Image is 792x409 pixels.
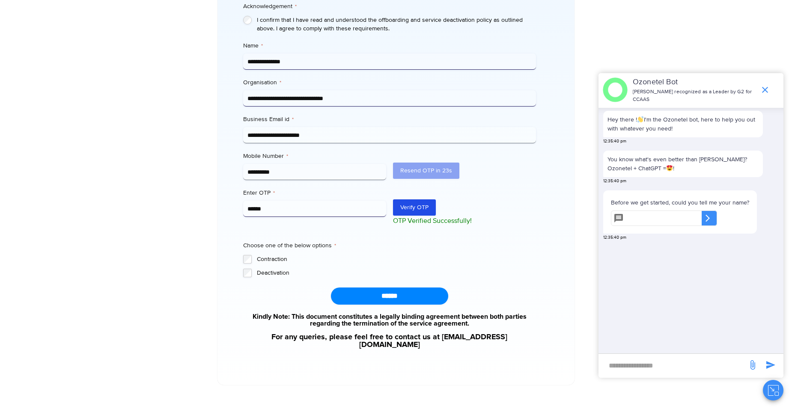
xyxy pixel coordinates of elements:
img: 👋 [637,116,643,122]
p: Hey there ! I'm the Ozonetel bot, here to help you out with whatever you need! [607,115,759,133]
p: OTP Verified Successfully! [393,216,536,226]
img: header [603,77,628,102]
div: new-msg-input [603,358,743,373]
legend: Acknowledgement [243,2,297,11]
p: You know what's even better than [PERSON_NAME]? Ozonetel + ChatGPT = ! [607,155,759,173]
span: send message [762,356,779,373]
label: Deactivation [257,269,536,277]
a: Kindly Note: This document constitutes a legally binding agreement between both parties regarding... [243,313,536,327]
a: For any queries, please feel free to contact us at [EMAIL_ADDRESS][DOMAIN_NAME] [243,333,536,349]
label: Enter OTP [243,189,386,197]
label: Name [243,41,536,50]
legend: Choose one of the below options [243,241,336,250]
button: Resend OTP in 23s [393,163,459,179]
button: Close chat [763,380,783,400]
span: send message [744,356,761,373]
p: Ozonetel Bot [633,77,756,88]
span: 12:35:40 pm [603,178,626,184]
img: 😍 [667,165,673,171]
label: Contraction [257,255,536,264]
span: 12:35:40 pm [603,234,626,241]
p: Before we get started, could you tell me your name? [611,198,749,207]
span: 12:35:40 pm [603,138,626,145]
label: Mobile Number [243,152,386,160]
span: end chat or minimize [756,81,774,98]
label: I confirm that I have read and understood the offboarding and service deactivation policy as outl... [257,16,536,33]
label: Business Email id [243,115,536,124]
p: [PERSON_NAME] recognized as a Leader by G2 for CCAAS [633,88,756,104]
label: Organisation [243,78,536,87]
button: Verify OTP [393,199,436,216]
